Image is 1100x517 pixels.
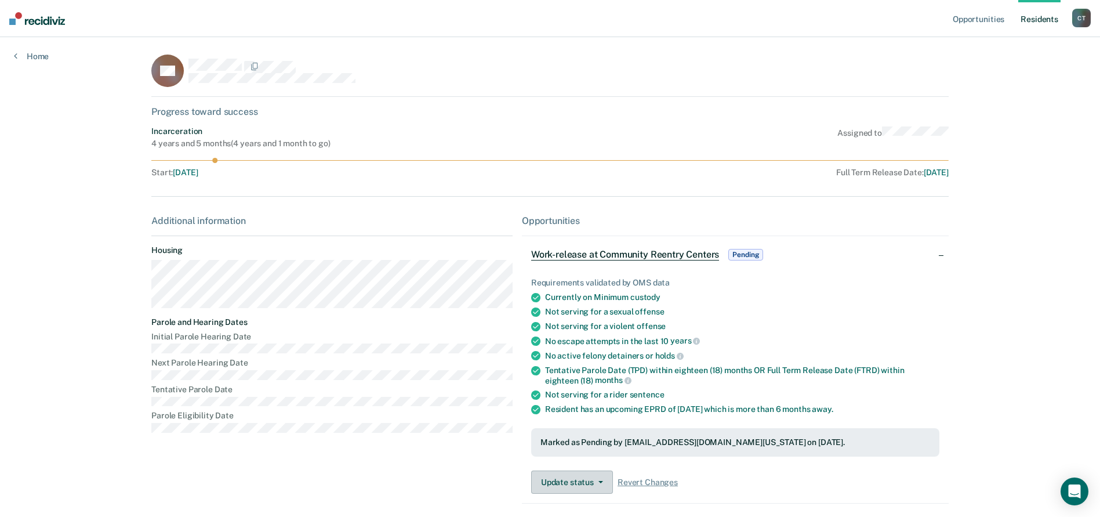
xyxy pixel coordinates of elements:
[630,292,660,302] span: custody
[151,139,330,149] div: 4 years and 5 months ( 4 years and 1 month to go )
[151,245,513,255] dt: Housing
[637,321,666,331] span: offense
[151,317,513,327] dt: Parole and Hearing Dates
[728,249,763,261] span: Pending
[14,51,49,62] a: Home
[522,215,949,226] div: Opportunities
[635,307,664,316] span: offense
[1061,478,1088,505] div: Open Intercom Messenger
[545,321,939,331] div: Not serving for a violent
[837,126,949,149] div: Assigned to
[520,168,949,178] div: Full Term Release Date :
[545,350,939,361] div: No active felony detainers or
[545,336,939,346] div: No escape attempts in the last 10
[531,471,613,494] button: Update status
[595,375,631,385] span: months
[545,390,939,400] div: Not serving for a rider
[151,385,513,395] dt: Tentative Parole Date
[151,126,330,136] div: Incarceration
[151,332,513,342] dt: Initial Parole Hearing Date
[540,438,930,447] div: Marked as Pending by [EMAIL_ADDRESS][DOMAIN_NAME][US_STATE] on [DATE].
[670,336,700,345] span: years
[151,168,515,178] div: Start :
[924,168,949,177] span: [DATE]
[545,292,939,302] div: Currently on Minimum
[173,168,198,177] span: [DATE]
[531,278,939,288] div: Requirements validated by OMS data
[151,215,513,226] div: Additional information
[1072,9,1091,27] div: C T
[545,366,939,385] div: Tentative Parole Date (TPD) within eighteen (18) months OR Full Term Release Date (FTRD) within e...
[545,307,939,317] div: Not serving for a sexual
[630,390,665,399] span: sentence
[618,478,678,487] span: Revert Changes
[151,411,513,421] dt: Parole Eligibility Date
[531,249,719,261] span: Work-release at Community Reentry Centers
[545,404,939,414] div: Resident has an upcoming EPRD of [DATE] which is more than 6 months
[522,236,949,273] div: Work-release at Community Reentry CentersPending
[812,404,833,414] span: away.
[9,12,65,25] img: Recidiviz
[655,351,684,360] span: holds
[151,358,513,368] dt: Next Parole Hearing Date
[151,106,949,117] div: Progress toward success
[1072,9,1091,27] button: CT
